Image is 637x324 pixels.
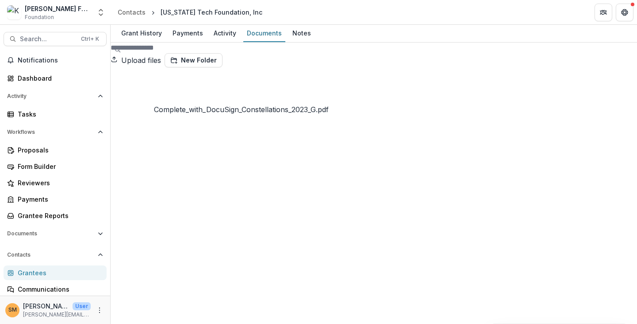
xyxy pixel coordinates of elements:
button: Open Activity [4,89,107,103]
p: [PERSON_NAME][EMAIL_ADDRESS][PERSON_NAME][DOMAIN_NAME] [23,311,91,319]
span: Activity [7,93,94,99]
img: Kapor Foundation [7,5,21,20]
div: [US_STATE] Tech Foundation, Inc [161,8,262,17]
div: Form Builder [18,162,100,171]
a: Communications [4,282,107,297]
p: User [73,302,91,310]
a: Grantees [4,265,107,280]
div: Payments [169,27,207,39]
button: New Folder [165,53,223,67]
span: Workflows [7,129,94,135]
div: Tasks [18,109,100,119]
div: Grantee Reports [18,211,100,220]
a: Reviewers [4,176,107,190]
a: Grantee Reports [4,208,107,223]
a: Dashboard [4,71,107,86]
div: Grant History [118,27,165,39]
div: Proposals [18,145,100,155]
span: Foundation [25,13,54,21]
div: Ctrl + K [79,34,101,44]
div: Notes [289,27,315,39]
div: Subina Mahal [8,307,17,313]
span: Documents [7,230,94,237]
a: Tasks [4,107,107,121]
a: Activity [210,25,240,42]
div: Dashboard [18,74,100,83]
div: Payments [18,195,100,204]
button: Open Documents [4,226,107,241]
a: Notes [289,25,315,42]
a: Payments [4,192,107,207]
a: Documents [243,25,285,42]
p: [PERSON_NAME] [23,301,69,311]
div: [PERSON_NAME] Foundation [25,4,91,13]
div: Reviewers [18,178,100,187]
span: Notifications [18,57,103,64]
a: Contacts [114,6,149,19]
span: Contacts [7,252,94,258]
span: Search... [20,35,76,43]
nav: breadcrumb [114,6,266,19]
div: Documents [243,27,285,39]
button: Notifications [4,53,107,67]
a: Grant History [118,25,165,42]
a: Payments [169,25,207,42]
button: Upload files [111,53,161,67]
div: Contacts [118,8,146,17]
a: Form Builder [4,159,107,174]
div: Activity [210,27,240,39]
a: Proposals [4,143,107,157]
button: Open entity switcher [95,4,107,21]
button: More [94,305,105,316]
div: Communications [18,285,100,294]
button: Open Contacts [4,248,107,262]
button: Get Help [616,4,633,21]
button: Open Workflows [4,125,107,139]
div: Grantees [18,268,100,277]
button: Partners [595,4,612,21]
button: Search... [4,32,107,46]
